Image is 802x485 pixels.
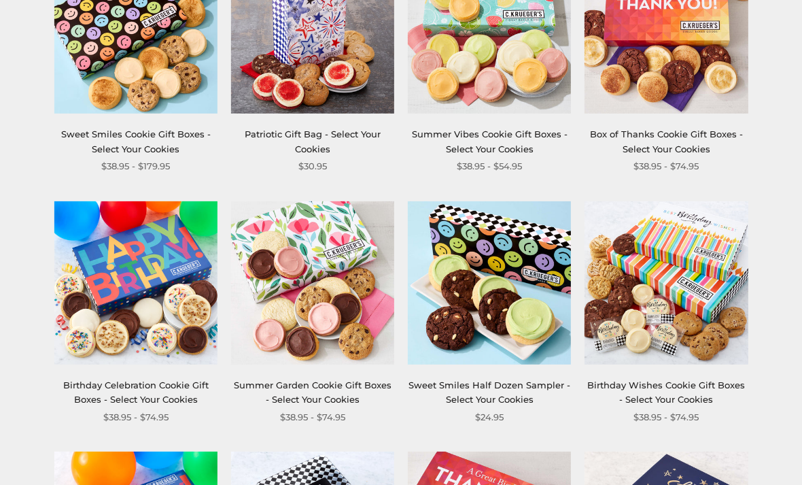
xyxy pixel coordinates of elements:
span: $38.95 - $54.95 [457,160,522,174]
a: Summer Vibes Cookie Gift Boxes - Select Your Cookies [412,129,568,154]
span: $38.95 - $74.95 [103,411,169,425]
a: Birthday Wishes Cookie Gift Boxes - Select Your Cookies [587,380,745,405]
img: Sweet Smiles Half Dozen Sampler - Select Your Cookies [408,201,571,365]
span: $38.95 - $179.95 [101,160,170,174]
iframe: Sign Up via Text for Offers [11,433,141,474]
a: Summer Garden Cookie Gift Boxes - Select Your Cookies [234,380,391,405]
a: Box of Thanks Cookie Gift Boxes - Select Your Cookies [590,129,743,154]
span: $38.95 - $74.95 [280,411,345,425]
img: Birthday Wishes Cookie Gift Boxes - Select Your Cookies [585,201,748,365]
span: $30.95 [298,160,327,174]
span: $24.95 [475,411,504,425]
a: Patriotic Gift Bag - Select Your Cookies [245,129,381,154]
a: Sweet Smiles Cookie Gift Boxes - Select Your Cookies [61,129,211,154]
a: Sweet Smiles Half Dozen Sampler - Select Your Cookies [408,380,570,405]
a: Birthday Celebration Cookie Gift Boxes - Select Your Cookies [63,380,209,405]
span: $38.95 - $74.95 [633,160,699,174]
img: Summer Garden Cookie Gift Boxes - Select Your Cookies [231,201,394,365]
img: Birthday Celebration Cookie Gift Boxes - Select Your Cookies [54,201,217,365]
span: $38.95 - $74.95 [633,411,699,425]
